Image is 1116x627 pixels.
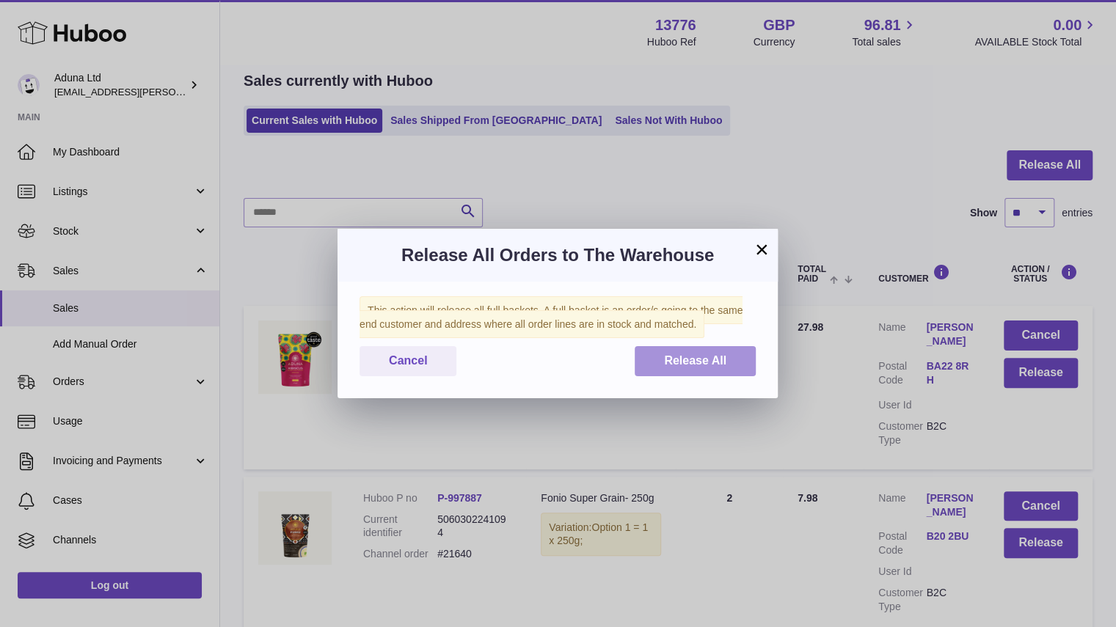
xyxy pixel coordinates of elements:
[360,243,756,267] h3: Release All Orders to The Warehouse
[753,241,770,258] button: ×
[664,354,726,367] span: Release All
[360,346,456,376] button: Cancel
[635,346,756,376] button: Release All
[389,354,427,367] span: Cancel
[360,296,743,338] span: This action will release all full baskets. A full basket is an order/s going to the same end cust...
